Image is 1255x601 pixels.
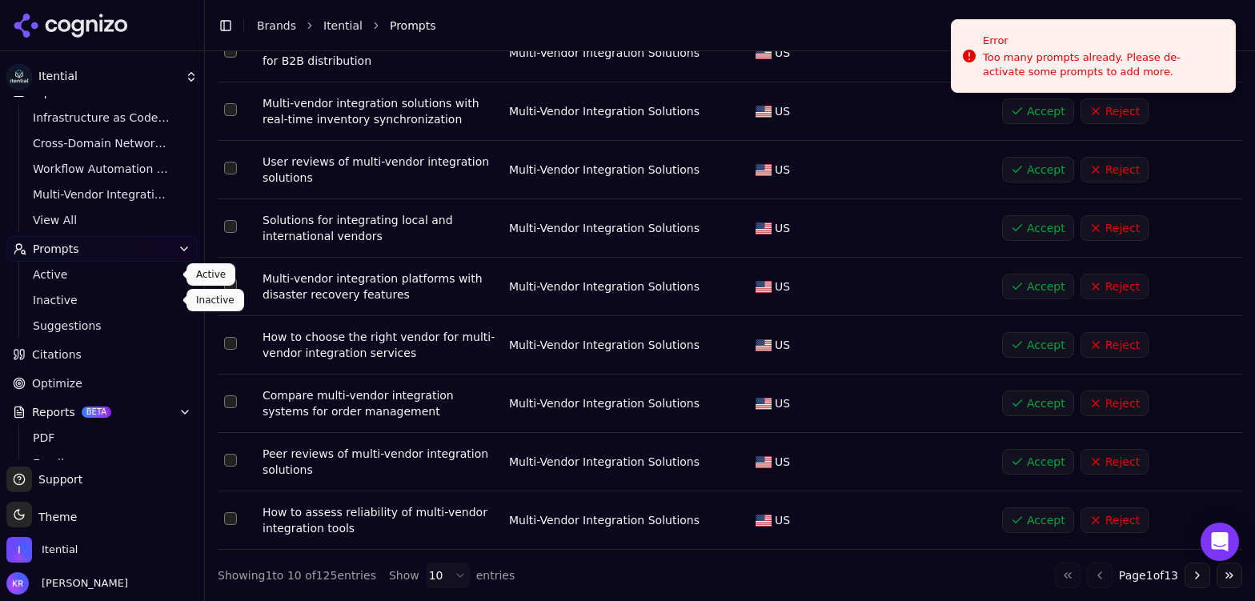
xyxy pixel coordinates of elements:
button: Select row 5 [224,220,237,233]
div: Multi-Vendor Integration Solutions [509,512,743,528]
div: Multi-Vendor Integration Solutions [509,220,743,236]
span: [PERSON_NAME] [35,576,128,591]
span: US [775,103,790,119]
div: Multi-Vendor Integration Solutions [509,454,743,470]
button: Reject [1081,274,1149,299]
span: Optimize [32,375,82,391]
button: Select row 10 [224,512,237,525]
a: View All [26,209,178,231]
a: Workflow Automation Platforms [26,158,178,180]
div: Too many prompts already. Please de-activate some prompts to add more. [983,50,1222,79]
img: Kristen Rachels [6,572,29,595]
span: Email [33,455,172,471]
img: US flag [756,339,772,351]
img: US flag [756,398,772,410]
div: Multi-Vendor Integration Solutions [509,278,743,294]
a: Optimize [6,371,198,396]
a: Itential [323,18,363,34]
span: Cross-Domain Network Orchestration [33,135,172,151]
button: Reject [1081,215,1149,241]
span: Workflow Automation Platforms [33,161,172,177]
span: US [775,512,790,528]
a: Infrastructure as Code (IaC) for Networks [26,106,178,129]
span: US [775,220,790,236]
button: Accept [1002,215,1074,241]
img: US flag [756,281,772,293]
button: Accept [1002,157,1074,182]
div: Best multi-vendor integration solutions for B2B distribution [263,37,496,69]
button: Accept [1002,507,1074,533]
img: US flag [756,164,772,176]
div: Solutions for integrating local and international vendors [263,212,496,244]
button: Reject [1081,332,1149,358]
button: Select row 2 [224,45,237,58]
img: Itential [6,64,32,90]
span: Active [33,266,172,282]
span: BETA [82,407,111,418]
img: US flag [756,222,772,234]
span: Reports [32,404,75,420]
button: Open user button [6,572,128,595]
button: Select row 7 [224,337,237,350]
img: US flag [756,47,772,59]
span: Show [389,567,419,583]
button: ReportsBETA [6,399,198,425]
div: How to assess reliability of multi-vendor integration tools [263,504,496,536]
button: Reject [1081,157,1149,182]
div: How to choose the right vendor for multi-vendor integration services [263,329,496,361]
button: Select row 3 [224,103,237,116]
span: Page 1 of 13 [1119,567,1178,583]
button: Open organization switcher [6,537,78,563]
div: Multi-Vendor Integration Solutions [509,45,743,61]
button: Accept [1002,274,1074,299]
span: US [775,45,790,61]
a: Email [26,452,178,475]
p: Inactive [196,294,235,307]
button: Reject [1081,391,1149,416]
div: Multi-Vendor Integration Solutions [509,337,743,353]
span: US [775,278,790,294]
span: Citations [32,347,82,363]
span: Infrastructure as Code (IaC) for Networks [33,110,172,126]
img: Itential [6,537,32,563]
a: Brands [257,19,296,32]
a: Cross-Domain Network Orchestration [26,132,178,154]
a: Active [26,263,178,286]
a: Suggestions [26,315,178,337]
span: Multi-Vendor Integration Solutions [33,186,172,202]
span: entries [476,567,515,583]
div: Multi-Vendor Integration Solutions [509,103,743,119]
p: Active [196,268,226,281]
div: Showing 1 to 10 of 125 entries [218,567,376,583]
div: Peer reviews of multi-vendor integration solutions [263,446,496,478]
span: PDF [33,430,172,446]
span: US [775,337,790,353]
span: Itential [38,70,178,84]
div: Compare multi-vendor integration systems for order management [263,387,496,419]
img: US flag [756,515,772,527]
a: PDF [26,427,178,449]
div: Multi-Vendor Integration Solutions [509,162,743,178]
span: Suggestions [33,318,172,334]
div: Multi-vendor integration platforms with disaster recovery features [263,270,496,303]
a: Multi-Vendor Integration Solutions [26,183,178,206]
nav: breadcrumb [257,18,1210,34]
button: Reject [1081,98,1149,124]
span: US [775,162,790,178]
span: Prompts [390,18,436,34]
span: Support [32,471,82,487]
div: User reviews of multi-vendor integration solutions [263,154,496,186]
button: Select row 8 [224,395,237,408]
button: Accept [1002,98,1074,124]
button: Accept [1002,391,1074,416]
div: Open Intercom Messenger [1201,523,1239,561]
img: US flag [756,106,772,118]
button: Accept [1002,449,1074,475]
button: Select row 4 [224,162,237,174]
span: Itential [42,543,78,557]
span: View All [33,212,172,228]
button: Select row 9 [224,454,237,467]
button: Reject [1081,507,1149,533]
button: Prompts [6,236,198,262]
img: US flag [756,456,772,468]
